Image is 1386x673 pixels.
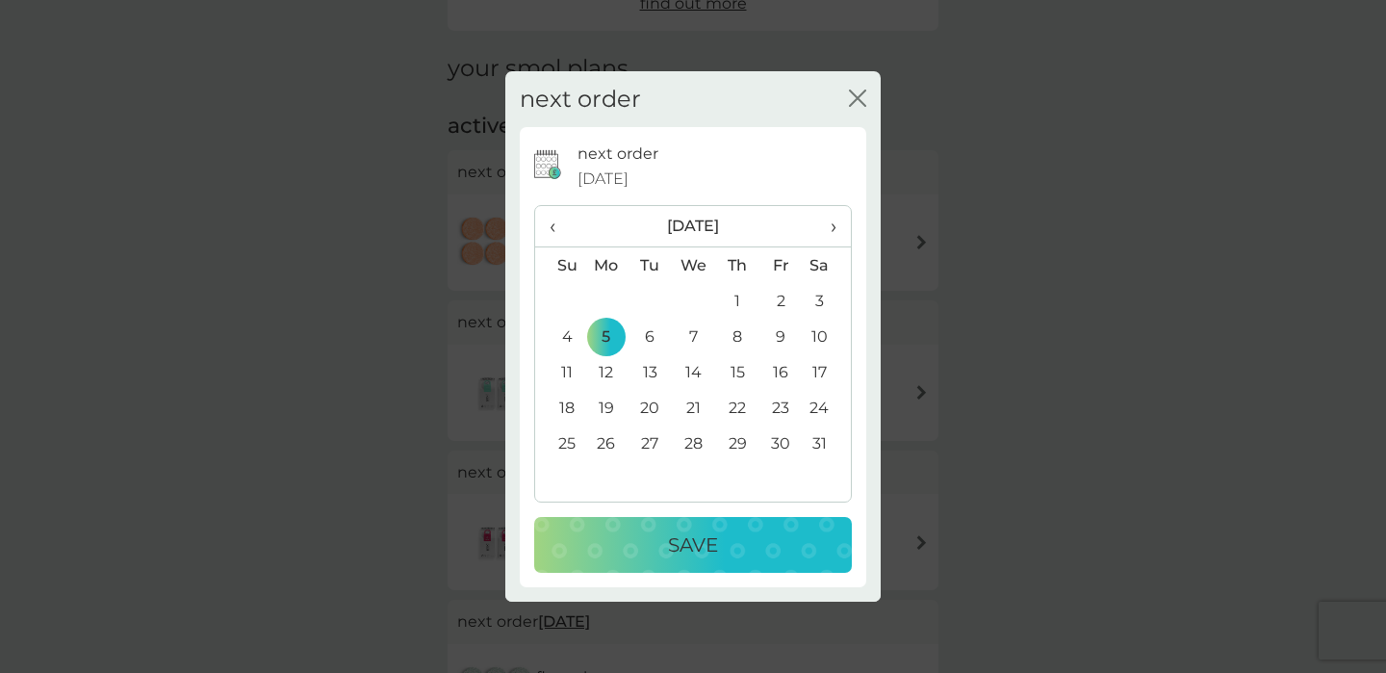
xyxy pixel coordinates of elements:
[577,142,658,167] p: next order
[535,354,584,390] td: 11
[716,283,759,319] td: 1
[849,90,866,110] button: close
[759,390,803,426] td: 23
[535,426,584,461] td: 25
[803,390,851,426] td: 24
[668,530,718,560] p: Save
[584,354,629,390] td: 12
[629,426,672,461] td: 27
[759,283,803,319] td: 2
[803,319,851,354] td: 10
[672,354,716,390] td: 14
[672,247,716,284] th: We
[716,247,759,284] th: Th
[535,319,584,354] td: 4
[584,247,629,284] th: Mo
[759,354,803,390] td: 16
[759,426,803,461] td: 30
[584,390,629,426] td: 19
[534,517,852,573] button: Save
[716,426,759,461] td: 29
[629,390,672,426] td: 20
[716,354,759,390] td: 15
[803,283,851,319] td: 3
[629,354,672,390] td: 13
[535,247,584,284] th: Su
[672,390,716,426] td: 21
[759,247,803,284] th: Fr
[629,319,672,354] td: 6
[803,354,851,390] td: 17
[584,426,629,461] td: 26
[716,319,759,354] td: 8
[629,247,672,284] th: Tu
[584,319,629,354] td: 5
[577,167,629,192] span: [DATE]
[535,390,584,426] td: 18
[716,390,759,426] td: 22
[672,319,716,354] td: 7
[672,426,716,461] td: 28
[803,426,851,461] td: 31
[759,319,803,354] td: 9
[584,206,803,247] th: [DATE]
[817,206,836,246] span: ›
[520,86,641,114] h2: next order
[803,247,851,284] th: Sa
[550,206,570,246] span: ‹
